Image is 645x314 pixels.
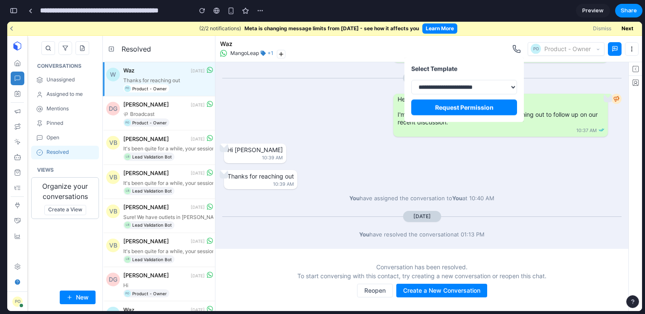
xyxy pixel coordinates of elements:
a: Preview [576,4,610,17]
span: Share [621,6,637,15]
button: Request Permission [404,78,510,94]
span: Request Permission [428,82,486,89]
div: Select Template [404,43,510,52]
button: Share [615,4,642,17]
iframe: To enrich screen reader interactions, please activate Accessibility in Grammarly extension settings [7,22,642,311]
span: Preview [582,6,604,15]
